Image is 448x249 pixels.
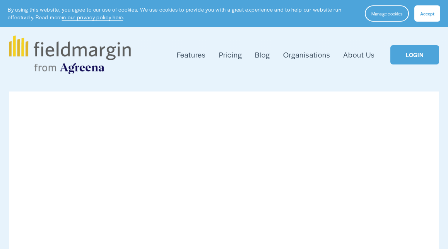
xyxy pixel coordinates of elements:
[343,49,375,61] a: About Us
[371,10,402,17] span: Manage cookies
[177,49,206,60] span: Features
[177,49,206,61] a: folder dropdown
[219,49,242,61] a: Pricing
[283,49,330,61] a: Organisations
[9,36,130,74] img: fieldmargin.com
[414,5,440,22] button: Accept
[365,5,409,22] button: Manage cookies
[255,49,270,61] a: Blog
[420,10,434,17] span: Accept
[8,6,357,21] p: By using this website, you agree to our use of cookies. We use cookies to provide you with a grea...
[390,45,439,65] a: LOGIN
[62,14,123,21] a: in our privacy policy here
